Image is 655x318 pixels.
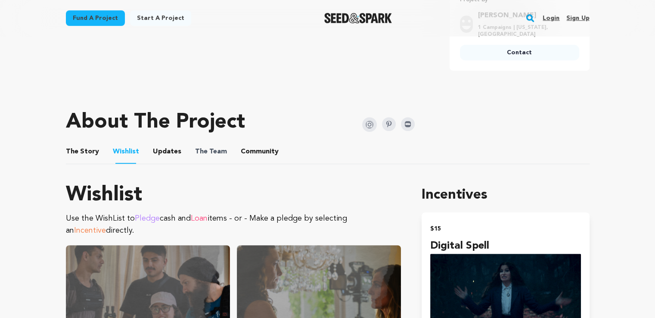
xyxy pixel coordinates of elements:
span: The [195,147,208,157]
span: Updates [153,147,181,157]
h1: Incentives [422,185,589,206]
span: Wishlist [113,147,139,157]
span: Community [241,147,279,157]
a: Login [543,11,559,25]
a: Fund a project [66,10,125,26]
span: Incentive [74,227,106,234]
span: Pledge [135,215,160,222]
a: Seed&Spark Homepage [324,13,392,23]
span: Loan [191,215,208,222]
a: Sign up [566,11,589,25]
a: Start a project [130,10,191,26]
a: Contact [460,45,579,60]
span: Story [66,147,99,157]
span: Team [195,147,227,157]
h1: Wishlist [66,185,401,206]
h4: Digital Spell [430,238,580,254]
span: The [66,147,78,157]
h1: About The Project [66,112,245,133]
p: Use the WishList to cash and items - or - Make a pledge by selecting an directly. [66,212,401,237]
img: Seed&Spark Instagram Icon [362,117,377,132]
h2: $15 [430,223,580,235]
img: Seed&Spark Pinterest Icon [382,117,396,131]
img: Seed&Spark IMDB Icon [401,117,415,131]
img: Seed&Spark Logo Dark Mode [324,13,392,23]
